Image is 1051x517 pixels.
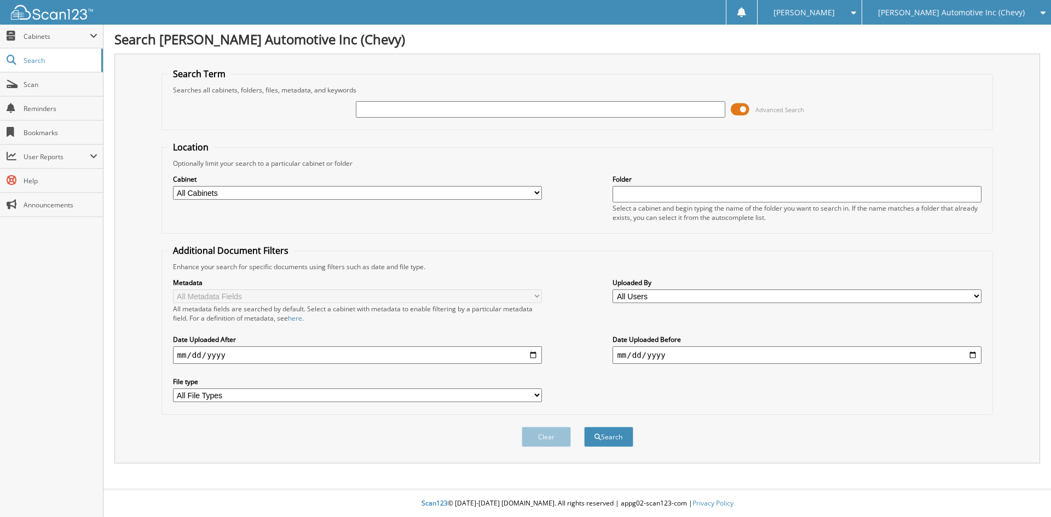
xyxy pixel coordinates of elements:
[24,128,97,137] span: Bookmarks
[421,498,448,508] span: Scan123
[613,346,981,364] input: end
[24,176,97,185] span: Help
[24,32,90,41] span: Cabinets
[173,175,542,184] label: Cabinet
[168,85,988,95] div: Searches all cabinets, folders, files, metadata, and keywords
[173,346,542,364] input: start
[755,106,804,114] span: Advanced Search
[168,68,231,80] legend: Search Term
[24,104,97,113] span: Reminders
[584,427,633,447] button: Search
[692,498,734,508] a: Privacy Policy
[24,200,97,210] span: Announcements
[24,56,96,65] span: Search
[168,262,988,271] div: Enhance your search for specific documents using filters such as date and file type.
[168,141,214,153] legend: Location
[173,377,542,386] label: File type
[613,278,981,287] label: Uploaded By
[613,335,981,344] label: Date Uploaded Before
[173,335,542,344] label: Date Uploaded After
[878,9,1025,16] span: [PERSON_NAME] Automotive Inc (Chevy)
[103,490,1051,517] div: © [DATE]-[DATE] [DOMAIN_NAME]. All rights reserved | appg02-scan123-com |
[24,152,90,161] span: User Reports
[613,204,981,222] div: Select a cabinet and begin typing the name of the folder you want to search in. If the name match...
[168,245,294,257] legend: Additional Document Filters
[773,9,835,16] span: [PERSON_NAME]
[173,278,542,287] label: Metadata
[11,5,93,20] img: scan123-logo-white.svg
[288,313,302,323] a: here
[522,427,571,447] button: Clear
[613,175,981,184] label: Folder
[168,159,988,168] div: Optionally limit your search to a particular cabinet or folder
[114,30,1040,48] h1: Search [PERSON_NAME] Automotive Inc (Chevy)
[173,304,542,323] div: All metadata fields are searched by default. Select a cabinet with metadata to enable filtering b...
[24,80,97,89] span: Scan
